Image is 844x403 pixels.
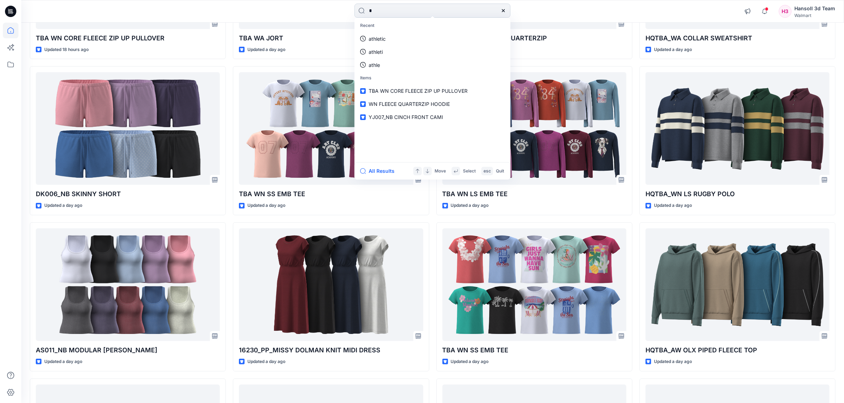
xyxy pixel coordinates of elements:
[369,114,443,120] span: YJ007_NB CINCH FRONT CAMI
[36,228,220,341] a: AS011_NB MODULAR TAMI
[369,61,380,69] p: athle
[794,13,835,18] div: Walmart
[484,168,491,175] p: esc
[435,168,446,175] p: Move
[247,46,285,53] p: Updated a day ago
[239,33,423,43] p: TBA WA JORT
[239,345,423,355] p: 16230_PP_MISSY DOLMAN KNIT MIDI DRESS
[356,32,509,45] a: athletic
[239,72,423,185] a: TBA WN SS EMB TEE
[369,88,468,94] span: TBA WN CORE FLEECE ZIP UP PULLOVER
[356,84,509,97] a: TBA WN CORE FLEECE ZIP UP PULLOVER
[645,33,829,43] p: HQTBA_WA COLLAR SWEATSHIRT
[654,46,692,53] p: Updated a day ago
[442,345,626,355] p: TBA WN SS EMB TEE
[451,358,489,365] p: Updated a day ago
[36,33,220,43] p: TBA WN CORE FLEECE ZIP UP PULLOVER
[356,19,509,32] p: Recent
[654,358,692,365] p: Updated a day ago
[451,202,489,209] p: Updated a day ago
[645,345,829,355] p: HQTBA_AW OLX PIPED FLEECE TOP
[369,48,383,56] p: athleti
[442,33,626,43] p: HQTBA_WN FLEECE QUARTERZIP
[645,228,829,341] a: HQTBA_AW OLX PIPED FLEECE TOP
[356,110,509,124] a: YJ007_NB CINCH FRONT CAMI
[247,202,285,209] p: Updated a day ago
[247,358,285,365] p: Updated a day ago
[369,35,386,42] p: athletic
[442,228,626,341] a: TBA WN SS EMB TEE
[356,45,509,58] a: athleti
[44,202,82,209] p: Updated a day ago
[496,168,504,175] p: Quit
[645,189,829,199] p: HQTBA_WN LS RUGBY POLO
[779,5,792,18] div: H3
[645,72,829,185] a: HQTBA_WN LS RUGBY POLO
[654,202,692,209] p: Updated a day ago
[360,167,399,175] button: All Results
[239,228,423,341] a: 16230_PP_MISSY DOLMAN KNIT MIDI DRESS
[463,168,476,175] p: Select
[356,97,509,110] a: WN FLEECE QUARTERZIP HOODIE
[36,72,220,185] a: DK006_NB SKINNY SHORT
[442,189,626,199] p: TBA WN LS EMB TEE
[356,58,509,72] a: athle
[36,189,220,199] p: DK006_NB SKINNY SHORT
[369,101,450,107] span: WN FLEECE QUARTERZIP HOODIE
[794,4,835,13] div: Hansoll 3d Team
[36,345,220,355] p: AS011_NB MODULAR [PERSON_NAME]
[44,358,82,365] p: Updated a day ago
[239,189,423,199] p: TBA WN SS EMB TEE
[356,72,509,85] p: Items
[44,46,89,53] p: Updated 18 hours ago
[442,72,626,185] a: TBA WN LS EMB TEE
